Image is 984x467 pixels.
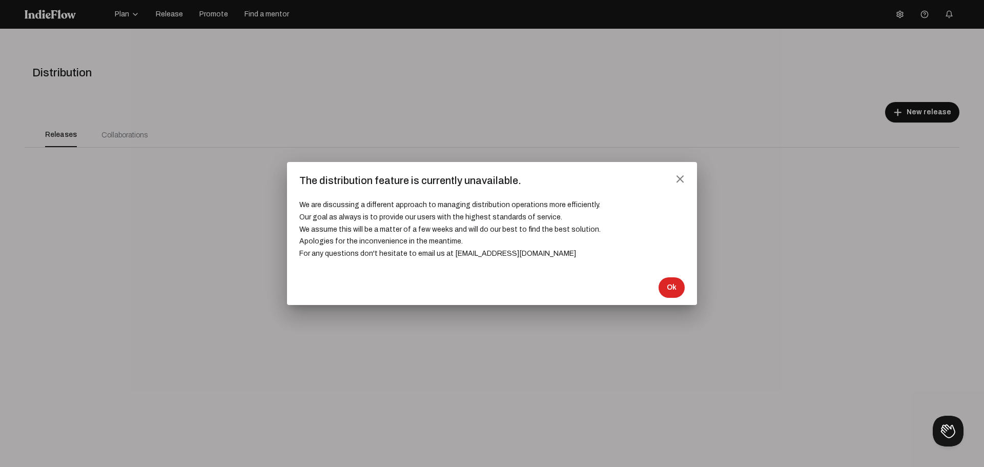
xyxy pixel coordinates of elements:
[667,282,676,293] span: Ok
[299,174,685,187] h2: The distribution feature is currently unavailable.
[299,187,685,260] h3: We are discussing a different approach to managing distribution operations more efficiently. Our ...
[675,174,685,184] mat-icon: close
[933,416,963,446] iframe: Toggle Customer Support
[659,277,685,298] button: Ok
